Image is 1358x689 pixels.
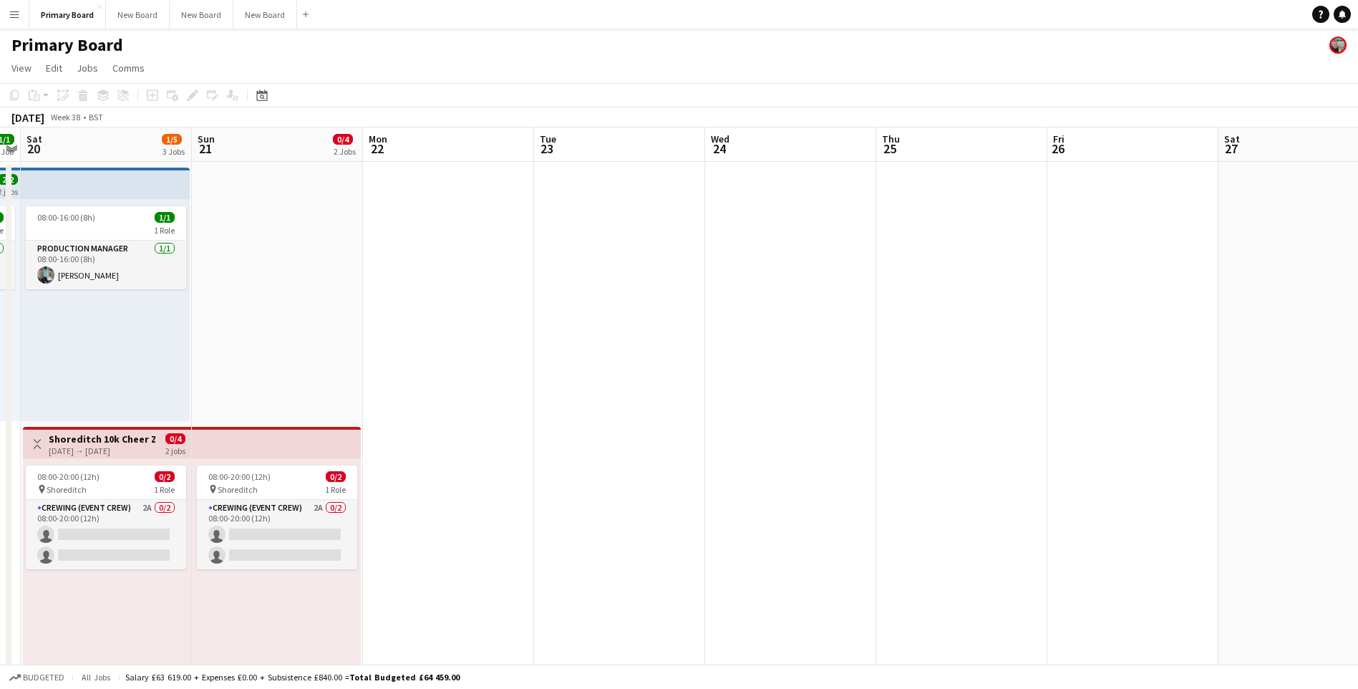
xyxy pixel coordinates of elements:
span: 08:00-16:00 (8h) [37,212,95,223]
span: 1/1 [155,212,175,223]
span: View [11,62,31,74]
span: Edit [46,62,62,74]
app-job-card: 08:00-16:00 (8h)1/11 RoleProduction manager1/108:00-16:00 (8h)[PERSON_NAME] [26,206,186,289]
a: Comms [107,59,150,77]
button: New Board [233,1,297,29]
span: Sat [26,132,42,145]
span: 08:00-20:00 (12h) [37,471,100,482]
app-job-card: 08:00-20:00 (12h)0/2 Shoreditch1 RoleCrewing (Event Crew)2A0/208:00-20:00 (12h) [197,466,357,569]
span: 20 [24,140,42,157]
a: View [6,59,37,77]
span: Shoreditch [218,484,258,495]
span: 26 [1051,140,1064,157]
span: Wed [711,132,729,145]
h3: Shoreditch 10k Cheer Zone [49,433,155,445]
span: Comms [112,62,145,74]
span: Jobs [77,62,98,74]
span: 23 [538,140,556,157]
div: BST [89,112,103,122]
app-user-avatar: Richard Langford [1329,37,1347,54]
span: Total Budgeted £64 459.00 [349,672,460,683]
span: 24 [709,140,729,157]
a: Jobs [71,59,104,77]
span: Sun [198,132,215,145]
button: Budgeted [7,670,67,685]
span: All jobs [79,672,113,683]
span: 08:00-20:00 (12h) [208,471,271,482]
span: 27 [1222,140,1240,157]
span: 0/2 [326,471,346,482]
span: 21 [195,140,215,157]
h1: Primary Board [11,34,123,56]
div: [DATE] [11,110,44,125]
span: Budgeted [23,673,64,683]
span: 0/2 [155,471,175,482]
span: 1 Role [154,225,175,236]
a: Edit [40,59,68,77]
app-card-role: Crewing (Event Crew)2A0/208:00-20:00 (12h) [26,500,186,569]
span: 25 [880,140,900,157]
span: Week 38 [47,112,83,122]
span: 1 Role [325,484,346,495]
button: New Board [106,1,170,29]
span: 22 [367,140,387,157]
div: 3 Jobs [163,146,185,157]
app-card-role: Production manager1/108:00-16:00 (8h)[PERSON_NAME] [26,241,186,289]
span: Mon [369,132,387,145]
span: 0/4 [165,433,185,444]
span: Thu [882,132,900,145]
span: Sat [1224,132,1240,145]
span: Shoreditch [47,484,87,495]
span: Tue [540,132,556,145]
button: Primary Board [29,1,106,29]
span: 1/5 [162,134,182,145]
span: 0/4 [333,134,353,145]
span: 1 Role [154,484,175,495]
div: 2 jobs [165,444,185,456]
button: New Board [170,1,233,29]
div: [DATE] → [DATE] [49,445,155,456]
div: Salary £63 619.00 + Expenses £0.00 + Subsistence £840.00 = [125,672,460,683]
app-job-card: 08:00-20:00 (12h)0/2 Shoreditch1 RoleCrewing (Event Crew)2A0/208:00-20:00 (12h) [26,466,186,569]
span: Fri [1053,132,1064,145]
app-card-role: Crewing (Event Crew)2A0/208:00-20:00 (12h) [197,500,357,569]
div: 2 Jobs [334,146,356,157]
